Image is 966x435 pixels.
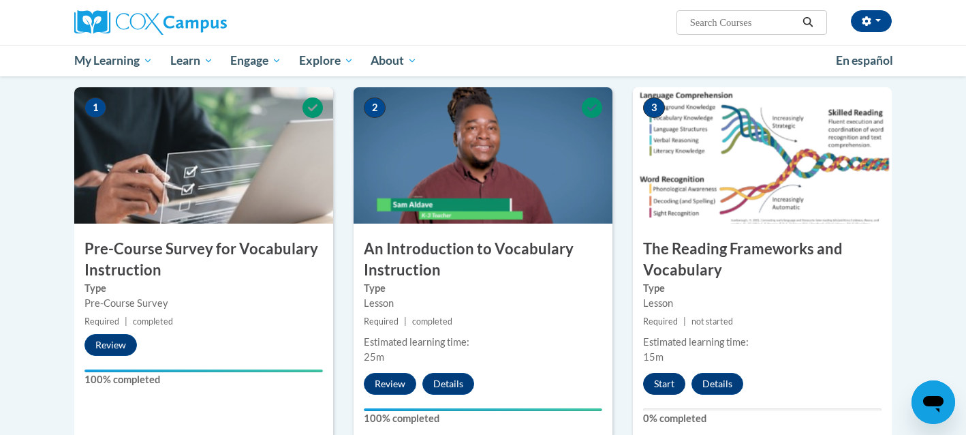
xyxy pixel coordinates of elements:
[84,296,323,311] div: Pre-Course Survey
[354,87,612,224] img: Course Image
[683,316,686,327] span: |
[221,45,290,76] a: Engage
[643,351,664,363] span: 15m
[290,45,362,76] a: Explore
[691,373,743,395] button: Details
[362,45,426,76] a: About
[404,316,407,327] span: |
[643,411,882,426] label: 0% completed
[161,45,222,76] a: Learn
[84,281,323,296] label: Type
[689,14,798,31] input: Search Courses
[84,316,119,327] span: Required
[798,14,818,31] button: Search
[84,97,106,118] span: 1
[643,373,685,395] button: Start
[643,97,665,118] span: 3
[230,52,281,69] span: Engage
[364,411,602,426] label: 100% completed
[633,239,892,281] h3: The Reading Frameworks and Vocabulary
[84,370,323,372] div: Your progress
[422,373,474,395] button: Details
[412,316,452,327] span: completed
[364,281,602,296] label: Type
[643,335,882,350] div: Estimated learning time:
[364,316,399,327] span: Required
[133,316,173,327] span: completed
[364,296,602,311] div: Lesson
[65,45,161,76] a: My Learning
[643,281,882,296] label: Type
[633,87,892,224] img: Course Image
[125,316,127,327] span: |
[74,10,333,35] a: Cox Campus
[364,408,602,411] div: Your progress
[364,97,386,118] span: 2
[170,52,213,69] span: Learn
[84,372,323,387] label: 100% completed
[354,239,612,281] h3: An Introduction to Vocabulary Instruction
[74,239,333,281] h3: Pre-Course Survey for Vocabulary Instruction
[364,351,384,363] span: 25m
[364,373,416,395] button: Review
[691,316,733,327] span: not started
[912,380,955,424] iframe: Button to launch messaging window
[643,296,882,311] div: Lesson
[643,316,678,327] span: Required
[54,45,912,76] div: Main menu
[851,10,892,32] button: Account Settings
[836,53,893,67] span: En español
[84,334,137,356] button: Review
[827,46,902,75] a: En español
[74,10,227,35] img: Cox Campus
[371,52,417,69] span: About
[74,52,153,69] span: My Learning
[364,335,602,350] div: Estimated learning time:
[299,52,354,69] span: Explore
[74,87,333,224] img: Course Image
